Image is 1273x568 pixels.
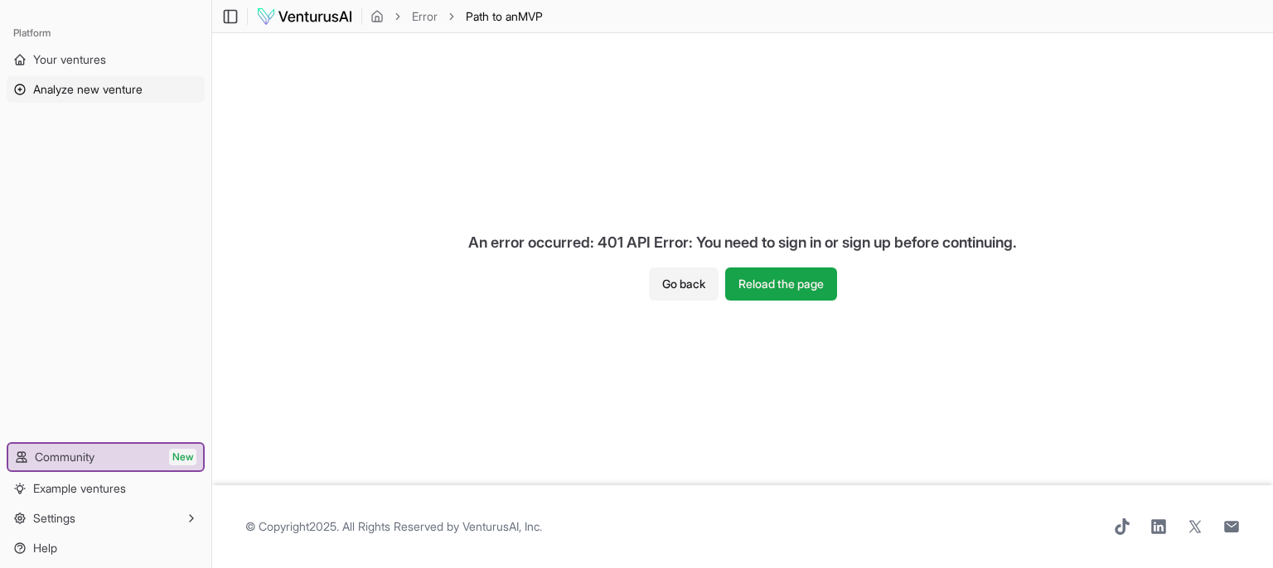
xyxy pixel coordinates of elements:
[7,475,205,502] a: Example ventures
[35,449,94,465] span: Community
[7,535,205,561] a: Help
[649,267,719,301] button: Go back
[455,218,1030,267] div: An error occurred: 401 API Error: You need to sign in or sign up before continuing.
[725,267,837,301] button: Reload the page
[412,8,438,25] a: Error
[466,9,518,23] span: Path to an
[7,505,205,532] button: Settings
[370,8,543,25] nav: breadcrumb
[462,519,540,533] a: VenturusAI, Inc
[7,46,205,73] a: Your ventures
[33,480,126,497] span: Example ventures
[33,81,143,98] span: Analyze new venture
[8,444,203,470] a: CommunityNew
[466,8,543,25] span: Path to anMVP
[7,20,205,46] div: Platform
[256,7,353,26] img: logo
[33,510,75,527] span: Settings
[33,540,57,556] span: Help
[245,518,542,535] span: © Copyright 2025 . All Rights Reserved by .
[7,76,205,103] a: Analyze new venture
[33,51,106,68] span: Your ventures
[169,449,196,465] span: New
